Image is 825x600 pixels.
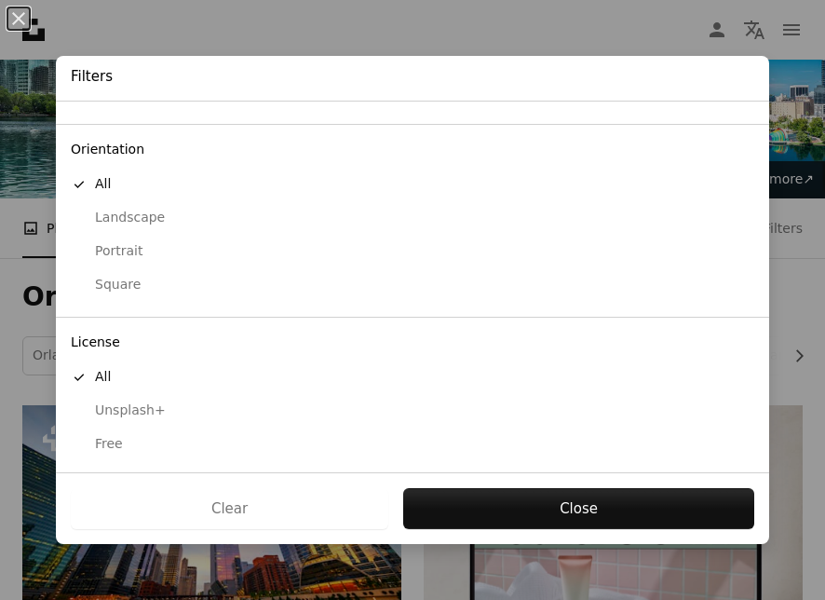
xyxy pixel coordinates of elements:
[56,361,769,394] button: All
[71,368,754,387] div: All
[56,132,769,168] div: Orientation
[56,168,769,201] button: All
[56,394,769,428] button: Unsplash+
[71,435,754,454] div: Free
[56,268,769,302] button: Square
[71,402,754,420] div: Unsplash+
[56,235,769,268] button: Portrait
[403,488,754,529] button: Close
[56,428,769,461] button: Free
[56,201,769,235] button: Landscape
[71,209,754,227] div: Landscape
[71,488,388,529] button: Clear
[71,67,113,87] h4: Filters
[56,325,769,361] div: License
[71,242,754,261] div: Portrait
[71,175,754,194] div: All
[71,276,754,294] div: Square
